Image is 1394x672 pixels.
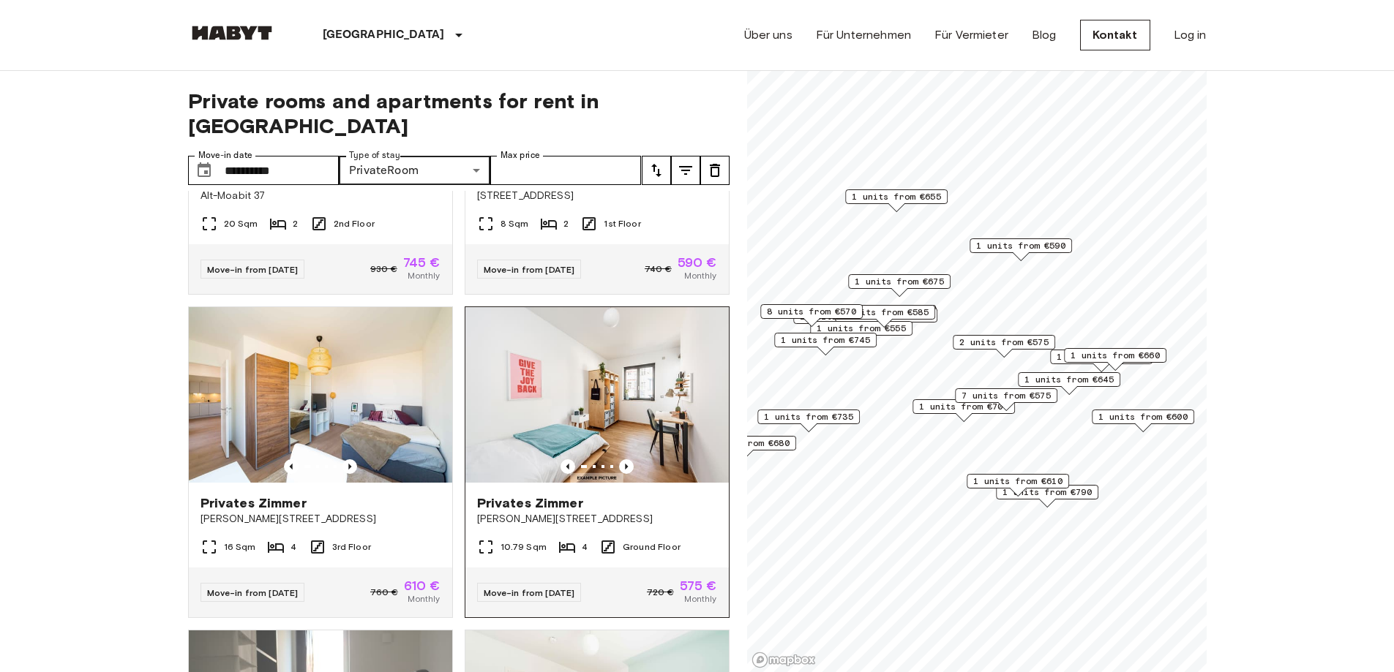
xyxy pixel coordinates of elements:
span: [PERSON_NAME][STREET_ADDRESS] [477,512,717,526]
div: Map marker [845,189,948,212]
span: Move-in from [DATE] [207,587,299,598]
span: 1 units from €600 [1098,410,1188,423]
span: 2nd Floor [334,217,375,230]
div: Map marker [774,333,877,355]
button: Previous image [561,459,575,474]
span: 1 units from €590 [976,239,1065,252]
span: 745 € [403,256,441,269]
span: 2 units from €575 [959,336,1049,349]
a: Kontakt [1080,20,1150,50]
img: Marketing picture of unit DE-01-09-022-03Q [465,307,729,483]
span: 1 units from €660 [1071,349,1160,362]
button: tune [671,156,700,185]
span: 720 € [647,586,674,599]
span: 1 units from €610 [973,475,1063,488]
div: Map marker [757,409,860,432]
span: Monthly [684,269,716,282]
img: Marketing picture of unit DE-01-007-006-04HF [189,307,452,483]
span: Monthly [684,592,716,605]
span: 10.79 Sqm [501,540,547,554]
span: Private rooms and apartments for rent in [GEOGRAPHIC_DATA] [188,88,730,138]
label: Max price [501,149,540,162]
span: Privates Zimmer [477,494,583,512]
span: 1 units from €660 [1057,350,1146,363]
span: 1st Floor [604,217,640,230]
span: 740 € [645,263,672,276]
div: Map marker [996,485,1098,507]
span: [STREET_ADDRESS] [477,189,717,203]
span: 4 [291,540,296,554]
span: 1 units from €645 [1024,373,1114,386]
span: Move-in from [DATE] [484,587,575,598]
div: Map marker [1064,348,1166,371]
span: 575 € [680,579,717,592]
a: Für Unternehmen [816,26,911,44]
span: 930 € [370,263,397,276]
span: Ground Floor [623,540,681,554]
div: Map marker [967,474,1069,497]
div: Map marker [1092,409,1194,432]
button: tune [642,156,671,185]
a: Log in [1174,26,1207,44]
div: Map marker [970,238,1072,261]
span: Move-in from [DATE] [484,264,575,275]
p: [GEOGRAPHIC_DATA] [323,26,445,44]
div: Map marker [835,308,937,331]
span: [PERSON_NAME][STREET_ADDRESS] [201,512,441,526]
span: Alt-Moabit 37 [201,189,441,203]
span: 4 [582,540,588,554]
a: Marketing picture of unit DE-01-007-006-04HFPrevious imagePrevious imagePrivates Zimmer[PERSON_NA... [188,306,453,618]
span: 8 Sqm [501,217,529,230]
label: Type of stay [349,149,400,162]
span: 1 units from €655 [852,190,941,203]
div: Map marker [1018,372,1120,395]
span: 1 units from €675 [855,275,944,288]
span: 1 units from €790 [1003,486,1092,499]
div: Map marker [833,305,936,328]
button: Previous image [342,459,357,474]
a: Über uns [744,26,792,44]
div: Map marker [760,304,863,327]
label: Move-in date [198,149,252,162]
div: Map marker [955,388,1057,411]
div: Map marker [810,321,913,344]
div: Map marker [1050,350,1153,372]
img: Habyt [188,26,276,40]
a: Blog [1032,26,1057,44]
a: Marketing picture of unit DE-01-09-022-03QPrevious imagePrevious imagePrivates Zimmer[PERSON_NAME... [465,306,730,618]
span: Monthly [408,592,440,605]
span: 7 units from €575 [962,389,1051,402]
span: 16 Sqm [224,540,256,554]
div: Map marker [953,335,1055,358]
span: 1 units from €700 [919,400,1008,413]
span: Move-in from [DATE] [207,264,299,275]
div: Map marker [913,399,1015,422]
span: Monthly [408,269,440,282]
span: 590 € [678,256,717,269]
span: 1 units from €735 [764,410,853,423]
button: Previous image [284,459,299,474]
div: Map marker [833,305,935,328]
span: 4 units from €585 [839,306,929,319]
span: 1 units from €745 [781,333,870,347]
span: 8 units from €570 [767,305,856,318]
span: 2 [293,217,298,230]
span: 20 Sqm [224,217,258,230]
span: 610 € [404,579,441,592]
span: 1 units from €680 [700,437,790,450]
span: 1 units from €555 [817,322,906,335]
span: 3rd Floor [332,540,371,554]
div: Map marker [848,274,951,297]
div: Map marker [694,436,796,458]
span: Privates Zimmer [201,494,307,512]
button: tune [700,156,730,185]
button: Choose date, selected date is 1 Oct 2025 [190,156,219,185]
span: 760 € [370,586,398,599]
a: Für Vermieter [934,26,1008,44]
a: Mapbox logo [752,652,816,668]
div: Map marker [834,306,937,329]
button: Previous image [619,459,634,474]
div: PrivateRoom [339,156,490,185]
span: 2 [563,217,569,230]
